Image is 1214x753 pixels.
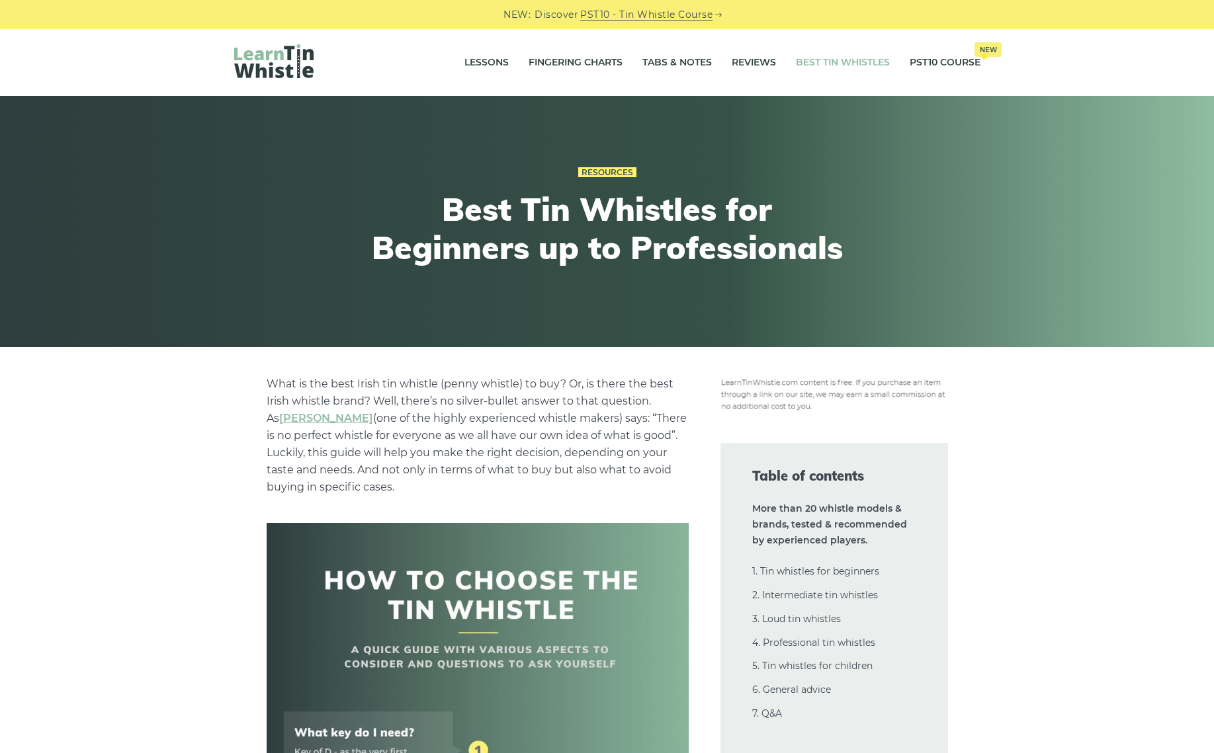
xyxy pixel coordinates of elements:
[578,167,636,178] a: Resources
[464,46,509,79] a: Lessons
[234,44,314,78] img: LearnTinWhistle.com
[642,46,712,79] a: Tabs & Notes
[752,589,878,601] a: 2. Intermediate tin whistles
[975,42,1002,57] span: New
[720,376,948,411] img: disclosure
[910,46,980,79] a: PST10 CourseNew
[732,46,776,79] a: Reviews
[752,707,782,719] a: 7. Q&A
[796,46,890,79] a: Best Tin Whistles
[752,502,907,546] strong: More than 20 whistle models & brands, tested & recommended by experienced players.
[752,467,916,485] span: Table of contents
[752,613,841,625] a: 3. Loud tin whistles
[267,376,689,496] p: What is the best Irish tin whistle (penny whistle) to buy? Or, is there the best Irish whistle br...
[279,412,373,424] a: undefined (opens in a new tab)
[364,190,851,266] h1: Best Tin Whistles for Beginners up to Professionals
[752,660,873,672] a: 5. Tin whistles for children
[752,637,875,649] a: 4. Professional tin whistles
[752,684,831,695] a: 6. General advice
[752,565,879,577] a: 1. Tin whistles for beginners
[529,46,623,79] a: Fingering Charts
